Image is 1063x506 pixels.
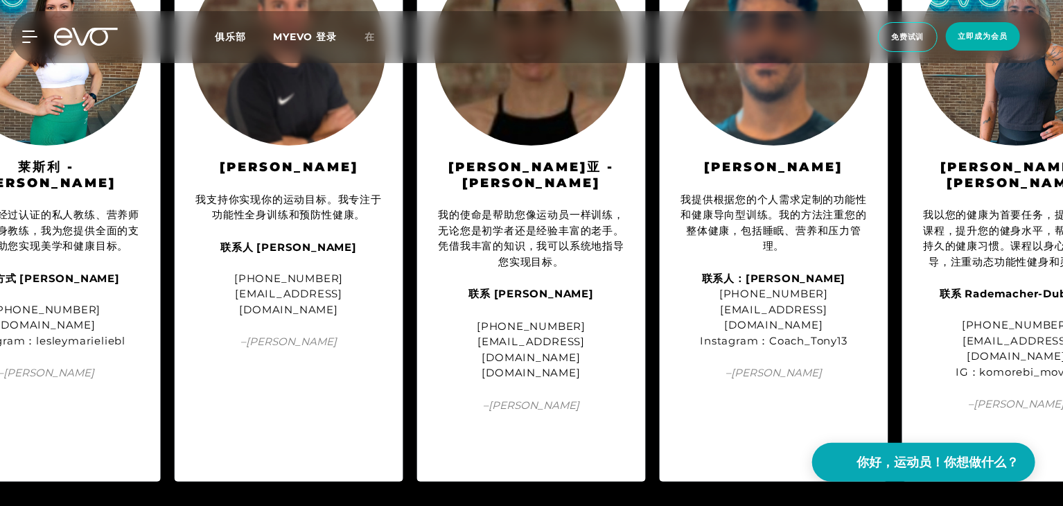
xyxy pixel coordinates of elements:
[220,159,358,175] font: [PERSON_NAME]
[478,335,586,364] font: [EMAIL_ADDRESS][DOMAIN_NAME]
[449,159,615,191] font: [PERSON_NAME]亚 - [PERSON_NAME]
[469,287,595,300] font: 联系 [PERSON_NAME]
[439,208,625,268] font: 我的使命是帮助您像运动员一样训练，无论您是初学者还是经验丰富的老手。凭借我丰富的知识，我可以系统地指导您实现目标。
[477,320,586,333] font: [PHONE_NUMBER]
[482,366,581,379] font: [DOMAIN_NAME]
[726,366,732,379] font: –
[721,303,828,332] font: [EMAIL_ADDRESS][DOMAIN_NAME]
[856,455,1019,469] font: 你好，运动员！你想做什么？
[273,30,336,43] a: MYEVO 登录
[719,287,828,300] font: [PHONE_NUMBER]
[4,366,95,379] font: [PERSON_NAME]
[215,30,245,43] font: 俱乐部
[969,397,974,410] font: –
[702,272,846,285] font: 联系人：[PERSON_NAME]
[812,443,1035,482] button: 你好，运动员！你想做什么？
[247,335,337,348] font: [PERSON_NAME]
[732,366,823,379] font: [PERSON_NAME]
[484,399,489,412] font: –
[958,31,1008,41] font: 立即成为会员
[705,159,843,175] font: [PERSON_NAME]
[221,241,358,254] font: 联系人 [PERSON_NAME]
[874,22,942,52] a: 免费试训
[701,334,848,347] font: Instagram：Coach_Tony13
[364,29,392,45] a: 在
[891,32,924,42] font: 免费试训
[196,193,383,222] font: 我支持你实现你的运动目标。我专注于功能性全身训练和预防性健康。
[215,30,273,43] a: 俱乐部
[234,272,343,285] font: [PHONE_NUMBER]
[942,22,1024,52] a: 立即成为会员
[236,287,343,316] font: [EMAIL_ADDRESS][DOMAIN_NAME]
[241,335,247,348] font: –
[489,399,580,412] font: [PERSON_NAME]
[681,193,868,253] font: 我提供根据您的个人需求定制的功能性和健康导向型训练。我的方法注重您的整体健康，包括睡眠、营养和压力管理。
[364,30,375,43] font: 在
